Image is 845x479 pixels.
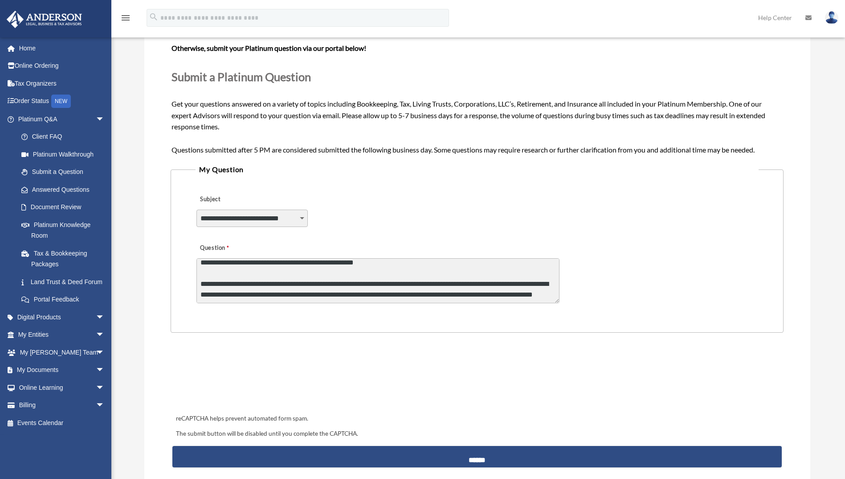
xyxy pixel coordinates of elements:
a: Digital Productsarrow_drop_down [6,308,118,326]
span: arrow_drop_down [96,361,114,380]
a: Home [6,39,118,57]
a: Answered Questions [12,181,118,198]
span: arrow_drop_down [96,308,114,326]
a: Submit a Question [12,163,114,181]
a: My Entitiesarrow_drop_down [6,326,118,344]
div: The submit button will be disabled until you complete the CAPTCHA. [172,429,781,439]
img: Anderson Advisors Platinum Portal [4,11,85,28]
a: Platinum Knowledge Room [12,216,118,244]
a: My Documentsarrow_drop_down [6,361,118,379]
i: menu [120,12,131,23]
span: Get your questions answered on a variety of topics including Bookkeeping, Tax, Living Trusts, Cor... [171,19,782,153]
a: Online Learningarrow_drop_down [6,379,118,396]
div: NEW [51,95,71,108]
label: Question [196,242,265,254]
a: Platinum Walkthrough [12,145,118,163]
a: Document Review [12,198,118,216]
a: Tax Organizers [6,74,118,92]
b: Otherwise, submit your Platinum question via our portal below! [171,44,366,52]
a: Events Calendar [6,414,118,432]
a: Portal Feedback [12,291,118,309]
a: My [PERSON_NAME] Teamarrow_drop_down [6,343,118,361]
a: Billingarrow_drop_down [6,396,118,414]
iframe: reCAPTCHA [173,360,309,395]
span: arrow_drop_down [96,396,114,415]
a: Platinum Q&Aarrow_drop_down [6,110,118,128]
a: Land Trust & Deed Forum [12,273,118,291]
a: menu [120,16,131,23]
div: reCAPTCHA helps prevent automated form spam. [172,413,781,424]
a: Client FAQ [12,128,118,146]
legend: My Question [196,163,758,176]
span: Submit a Platinum Question [171,70,311,83]
a: Tax & Bookkeeping Packages [12,244,118,273]
img: User Pic [825,11,838,24]
span: arrow_drop_down [96,379,114,397]
a: Online Ordering [6,57,118,75]
span: arrow_drop_down [96,326,114,344]
span: arrow_drop_down [96,110,114,128]
label: Subject [196,193,281,206]
i: search [149,12,159,22]
a: Order StatusNEW [6,92,118,111]
span: arrow_drop_down [96,343,114,362]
